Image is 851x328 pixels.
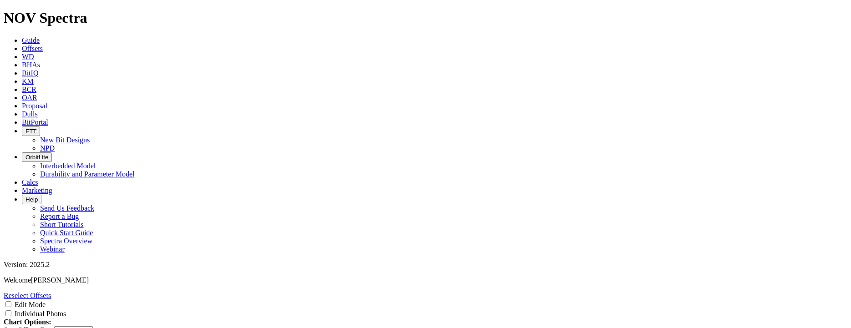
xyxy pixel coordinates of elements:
[40,144,55,152] a: NPD
[31,276,89,284] span: [PERSON_NAME]
[22,86,36,93] a: BCR
[40,237,92,245] a: Spectra Overview
[22,77,34,85] a: KM
[22,102,47,110] a: Proposal
[22,61,40,69] a: BHAs
[4,318,51,326] strong: Chart Options:
[40,162,96,170] a: Interbedded Model
[22,152,52,162] button: OrbitLite
[4,292,51,299] a: Reselect Offsets
[40,136,90,144] a: New Bit Designs
[40,204,94,212] a: Send Us Feedback
[22,178,38,186] a: Calcs
[40,221,84,228] a: Short Tutorials
[22,118,48,126] a: BitPortal
[25,196,38,203] span: Help
[22,36,40,44] a: Guide
[25,154,48,161] span: OrbitLite
[40,245,65,253] a: Webinar
[15,301,46,308] label: Edit Mode
[4,10,847,26] h1: NOV Spectra
[22,195,41,204] button: Help
[4,261,847,269] div: Version: 2025.2
[22,110,38,118] a: Dulls
[22,53,34,61] a: WD
[22,69,38,77] a: BitIQ
[4,276,847,284] p: Welcome
[22,187,52,194] a: Marketing
[25,128,36,135] span: FTT
[40,212,79,220] a: Report a Bug
[15,310,66,318] label: Individual Photos
[40,229,93,237] a: Quick Start Guide
[22,94,37,101] a: OAR
[40,170,135,178] a: Durability and Parameter Model
[22,45,43,52] a: Offsets
[22,126,40,136] button: FTT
